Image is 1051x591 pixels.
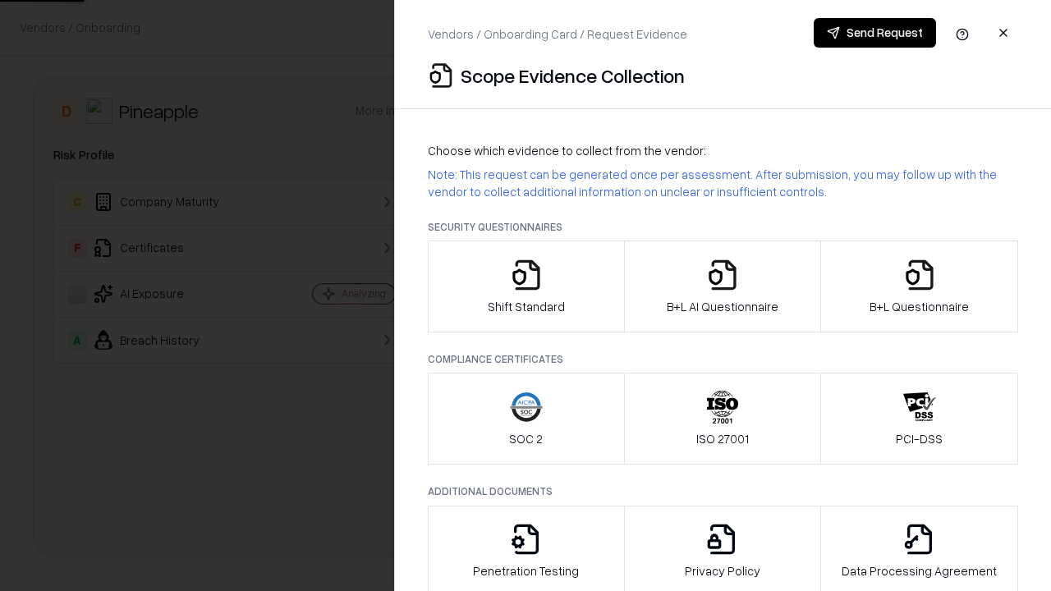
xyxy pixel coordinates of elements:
p: Scope Evidence Collection [461,62,685,89]
button: SOC 2 [428,373,625,465]
button: Shift Standard [428,241,625,332]
p: Data Processing Agreement [842,562,997,580]
p: Privacy Policy [685,562,760,580]
button: B+L Questionnaire [820,241,1018,332]
p: Penetration Testing [473,562,579,580]
p: B+L Questionnaire [870,298,969,315]
button: B+L AI Questionnaire [624,241,822,332]
p: Vendors / Onboarding Card / Request Evidence [428,25,687,43]
p: SOC 2 [509,430,543,447]
p: Note: This request can be generated once per assessment. After submission, you may follow up with... [428,166,1018,200]
p: Shift Standard [488,298,565,315]
p: Choose which evidence to collect from the vendor: [428,142,1018,159]
p: Compliance Certificates [428,352,1018,366]
p: PCI-DSS [896,430,943,447]
button: Send Request [814,18,936,48]
p: Security Questionnaires [428,220,1018,234]
button: ISO 27001 [624,373,822,465]
p: ISO 27001 [696,430,749,447]
button: PCI-DSS [820,373,1018,465]
p: Additional Documents [428,484,1018,498]
p: B+L AI Questionnaire [667,298,778,315]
